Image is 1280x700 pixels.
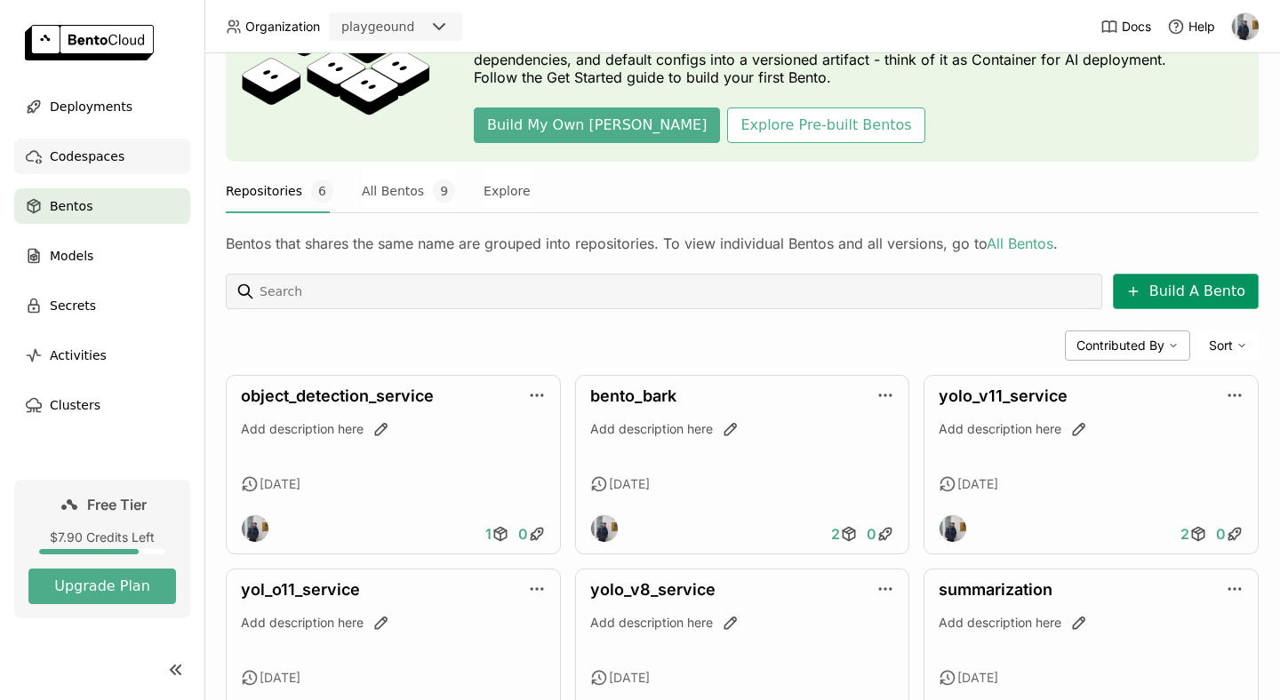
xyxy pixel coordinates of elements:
[245,19,320,35] span: Organization
[939,420,1244,438] div: Add description here
[311,179,333,203] span: 6
[1209,338,1233,354] span: Sort
[258,277,1095,306] input: Search
[1232,13,1259,40] img: Linggis Galih
[240,8,431,125] img: cover onboarding
[590,420,895,438] div: Add description here
[1212,516,1248,552] a: 0
[362,169,455,213] button: All Bentos
[28,569,176,604] button: Upgrade Plan
[474,107,720,143] button: Build My Own [PERSON_NAME]
[957,670,998,686] span: [DATE]
[241,580,360,599] a: yol_o11_service
[50,295,96,316] span: Secrets
[50,146,124,167] span: Codespaces
[1100,18,1151,36] a: Docs
[241,386,434,405] a: object_detection_service
[226,235,1259,252] div: Bentos that shares the same name are grouped into repositories. To view individual Bentos and all...
[50,195,92,217] span: Bentos
[939,386,1068,405] a: yolo_v11_service
[14,480,190,618] a: Free Tier$7.90 Credits LeftUpgrade Plan
[25,25,154,60] img: logo
[940,515,966,542] img: Linggis Galih
[260,670,300,686] span: [DATE]
[518,525,528,543] span: 0
[241,420,546,438] div: Add description here
[1076,338,1164,354] span: Contributed By
[416,19,418,36] input: Selected playgeound.
[831,525,840,543] span: 2
[341,18,414,36] div: playgeound
[481,516,514,552] a: 1
[241,614,546,632] div: Add description here
[14,288,190,323] a: Secrets
[433,179,455,203] span: 9
[14,89,190,124] a: Deployments
[484,169,531,213] button: Explore
[867,525,876,543] span: 0
[590,386,676,405] a: bento_bark
[242,515,268,542] img: Linggis Galih
[50,245,93,266] span: Models
[1113,274,1259,309] button: Build A Bento
[609,670,650,686] span: [DATE]
[514,516,550,552] a: 0
[1065,330,1190,361] div: Contributed By
[14,387,190,423] a: Clusters
[957,476,998,492] span: [DATE]
[939,580,1052,599] a: summarization
[260,476,300,492] span: [DATE]
[609,476,650,492] span: [DATE]
[1122,19,1151,35] span: Docs
[590,580,716,599] a: yolo_v8_service
[987,235,1053,252] a: All Bentos
[14,188,190,224] a: Bentos
[591,515,618,542] img: Linggis Galih
[474,33,1176,86] p: In BentoML, the concept of a “Bento” bundles the code for running a model, environment dependenci...
[50,345,107,366] span: Activities
[727,107,924,143] button: Explore Pre-built Bentos
[1167,18,1215,36] div: Help
[1180,525,1189,543] span: 2
[862,516,899,552] a: 0
[485,525,492,543] span: 1
[14,238,190,274] a: Models
[50,96,132,117] span: Deployments
[50,394,100,416] span: Clusters
[226,169,333,213] button: Repositories
[590,614,895,632] div: Add description here
[1197,330,1259,361] div: Sort
[87,496,147,513] span: Free Tier
[939,614,1244,632] div: Add description here
[827,516,862,552] a: 2
[1188,19,1215,35] span: Help
[14,338,190,373] a: Activities
[14,139,190,174] a: Codespaces
[28,529,176,545] div: $7.90 Credits Left
[1216,525,1226,543] span: 0
[1176,516,1212,552] a: 2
